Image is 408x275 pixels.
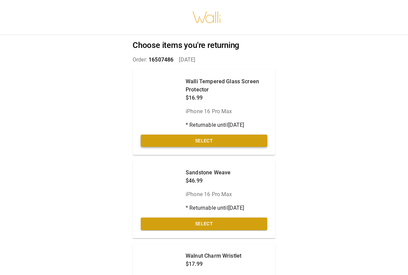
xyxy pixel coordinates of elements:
[192,3,221,32] img: walli-inc.myshopify.com
[186,94,267,102] p: $16.99
[186,107,267,116] p: iPhone 16 Pro Max
[186,252,244,260] p: Walnut Charm Wristlet
[149,56,173,63] span: 16507486
[186,121,267,129] p: * Returnable until [DATE]
[133,56,275,64] p: Order: [DATE]
[186,190,244,199] p: iPhone 16 Pro Max
[186,169,244,177] p: Sandstone Weave
[141,135,267,147] button: Select
[186,177,244,185] p: $46.99
[141,218,267,230] button: Select
[133,40,275,50] h2: Choose items you're returning
[186,204,244,212] p: * Returnable until [DATE]
[186,78,267,94] p: Walli Tempered Glass Screen Protector
[186,260,244,268] p: $17.99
